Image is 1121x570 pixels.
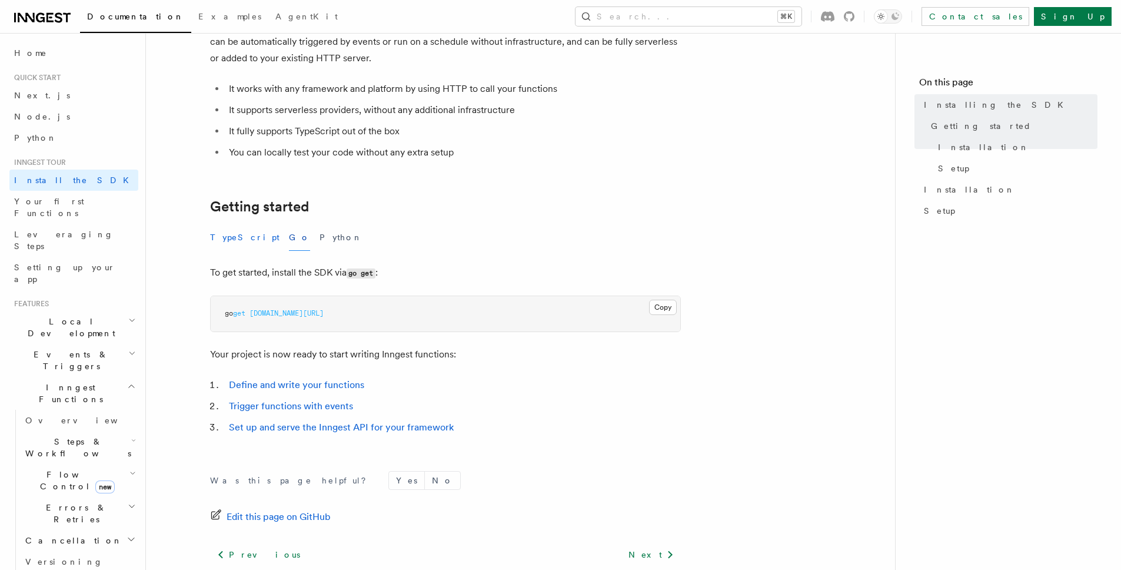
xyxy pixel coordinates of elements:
a: Next.js [9,85,138,106]
span: get [233,309,245,317]
span: Setup [938,163,969,174]
a: Leveraging Steps [9,224,138,257]
button: Inngest Functions [9,377,138,410]
li: You can locally test your code without any extra setup [225,144,681,161]
span: Your first Functions [14,197,84,218]
a: Installing the SDK [919,94,1097,115]
span: Versioning [25,557,103,566]
p: The Inngest SDK allows you to write reliable, durable functions in your existing projects increme... [210,17,681,67]
li: It works with any framework and platform by using HTTP to call your functions [225,81,681,97]
a: Home [9,42,138,64]
span: Next.js [14,91,70,100]
span: Getting started [931,120,1032,132]
button: Toggle dark mode [874,9,902,24]
li: It fully supports TypeScript out of the box [225,123,681,140]
a: Sign Up [1034,7,1112,26]
code: go get [347,269,375,279]
a: Examples [191,4,268,32]
p: Was this page helpful? [210,475,374,486]
button: Events & Triggers [9,344,138,377]
a: Overview [21,410,138,431]
p: Your project is now ready to start writing Inngest functions: [210,346,681,363]
span: Flow Control [21,469,129,492]
button: Search...⌘K [576,7,801,26]
span: Local Development [9,316,128,339]
span: Errors & Retries [21,502,128,525]
a: Install the SDK [9,170,138,191]
span: Python [14,133,57,142]
span: Examples [198,12,261,21]
span: Edit this page on GitHub [227,509,331,525]
span: Features [9,299,49,309]
a: Define and write your functions [229,379,364,390]
button: Flow Controlnew [21,464,138,497]
a: Documentation [80,4,191,33]
button: Copy [649,300,677,315]
kbd: ⌘K [778,11,794,22]
button: No [425,472,460,489]
button: Errors & Retries [21,497,138,530]
a: Setup [933,158,1097,179]
span: new [95,480,115,493]
a: Getting started [926,115,1097,137]
span: Inngest Functions [9,382,127,405]
p: To get started, install the SDK via : [210,264,681,281]
a: Installation [933,137,1097,158]
span: Cancellation [21,535,122,546]
a: Previous [210,544,307,565]
button: Yes [389,472,424,489]
button: Python [320,224,362,251]
span: Node.js [14,112,70,121]
span: Home [14,47,47,59]
a: Setup [919,200,1097,221]
a: Contact sales [922,7,1029,26]
a: Node.js [9,106,138,127]
button: Steps & Workflows [21,431,138,464]
span: Inngest tour [9,158,66,167]
span: Quick start [9,73,61,82]
button: Go [289,224,310,251]
a: Getting started [210,198,309,215]
h4: On this page [919,75,1097,94]
li: It supports serverless providers, without any additional infrastructure [225,102,681,118]
a: Installation [919,179,1097,200]
a: Setting up your app [9,257,138,290]
a: Edit this page on GitHub [210,509,331,525]
span: Installation [938,141,1029,153]
span: Leveraging Steps [14,230,114,251]
span: Overview [25,416,147,425]
a: AgentKit [268,4,345,32]
span: Installing the SDK [924,99,1070,111]
span: Setting up your app [14,263,115,284]
button: TypeScript [210,224,280,251]
button: Cancellation [21,530,138,551]
span: AgentKit [275,12,338,21]
a: Python [9,127,138,148]
span: Documentation [87,12,184,21]
button: Local Development [9,311,138,344]
span: [DOMAIN_NAME][URL] [250,309,324,317]
span: Installation [924,184,1015,195]
a: Set up and serve the Inngest API for your framework [229,422,454,433]
a: Your first Functions [9,191,138,224]
span: Steps & Workflows [21,436,131,459]
span: Install the SDK [14,175,136,185]
span: Events & Triggers [9,349,128,372]
span: Setup [924,205,955,217]
a: Next [621,544,681,565]
span: go [225,309,233,317]
a: Trigger functions with events [229,400,353,412]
